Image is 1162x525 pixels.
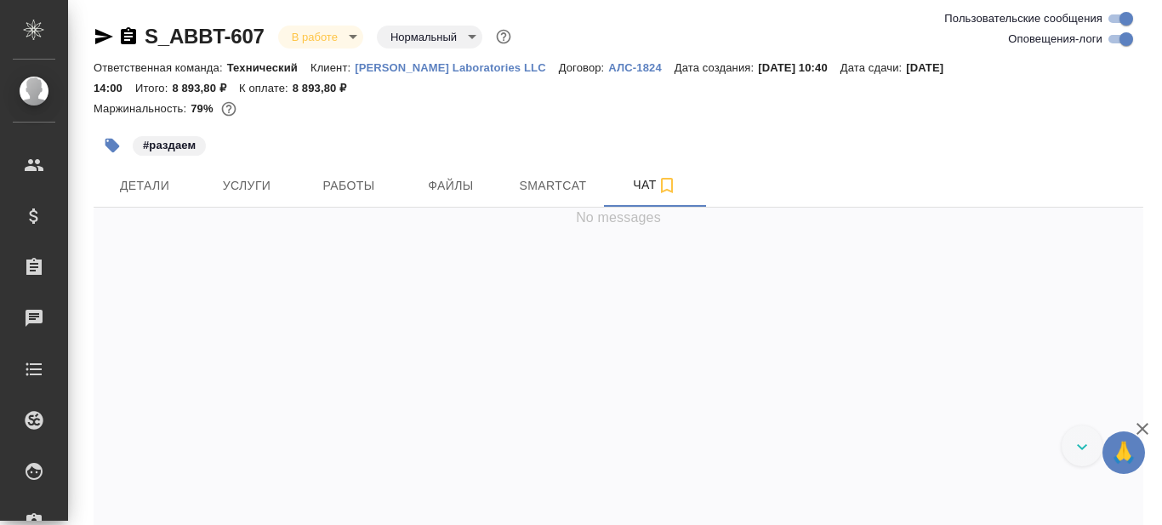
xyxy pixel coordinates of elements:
[131,137,208,151] span: раздаем
[377,26,482,49] div: В работе
[278,26,363,49] div: В работе
[143,137,196,154] p: #раздаем
[191,102,217,115] p: 79%
[94,102,191,115] p: Маржинальность:
[94,61,227,74] p: Ответственная команда:
[118,26,139,47] button: Скопировать ссылку
[608,61,674,74] p: АЛС-1824
[239,82,293,94] p: К оплате:
[608,60,674,74] a: АЛС-1824
[493,26,515,48] button: Доп статусы указывают на важность/срочность заказа
[1109,435,1138,471] span: 🙏
[657,175,677,196] svg: Подписаться
[758,61,840,74] p: [DATE] 10:40
[145,25,265,48] a: S_ABBT-607
[614,174,696,196] span: Чат
[94,26,114,47] button: Скопировать ссылку для ЯМессенджера
[559,61,609,74] p: Договор:
[512,175,594,197] span: Smartcat
[310,61,355,74] p: Клиент:
[172,82,239,94] p: 8 893,80 ₽
[206,175,288,197] span: Услуги
[104,175,185,197] span: Детали
[944,10,1102,27] span: Пользовательские сообщения
[355,61,558,74] p: [PERSON_NAME] Laboratories LLC
[576,208,661,228] span: No messages
[1102,431,1145,474] button: 🙏
[355,60,558,74] a: [PERSON_NAME] Laboratories LLC
[218,98,240,120] button: 1530.00 RUB;
[410,175,492,197] span: Файлы
[1008,31,1102,48] span: Оповещения-логи
[385,30,462,44] button: Нормальный
[94,127,131,164] button: Добавить тэг
[293,82,360,94] p: 8 893,80 ₽
[308,175,390,197] span: Работы
[675,61,758,74] p: Дата создания:
[287,30,343,44] button: В работе
[135,82,172,94] p: Итого:
[227,61,310,74] p: Технический
[840,61,906,74] p: Дата сдачи:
